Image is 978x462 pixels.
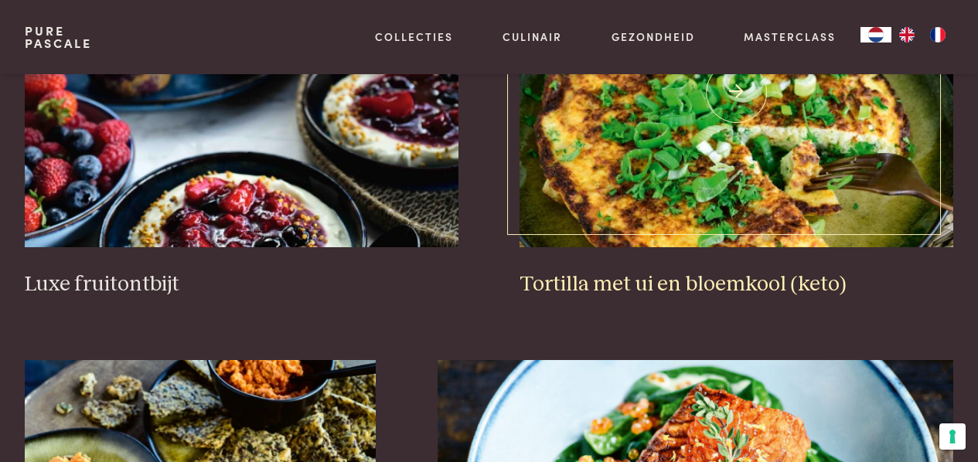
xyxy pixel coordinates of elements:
[860,27,953,42] aside: Language selected: Nederlands
[891,27,953,42] ul: Language list
[860,27,891,42] div: Language
[25,271,458,298] h3: Luxe fruitontbijt
[939,423,966,450] button: Uw voorkeuren voor toestemming voor trackingtechnologieën
[612,29,695,45] a: Gezondheid
[25,25,92,49] a: PurePascale
[503,29,562,45] a: Culinair
[891,27,922,42] a: EN
[744,29,836,45] a: Masterclass
[860,27,891,42] a: NL
[375,29,453,45] a: Collecties
[520,271,953,298] h3: Tortilla met ui en bloemkool (keto)
[922,27,953,42] a: FR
